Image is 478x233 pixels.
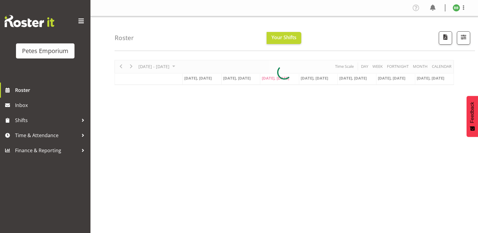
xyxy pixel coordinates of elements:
[457,31,470,45] button: Filter Shifts
[15,131,78,140] span: Time & Attendance
[271,34,296,41] span: Your Shifts
[115,34,134,41] h4: Roster
[267,32,301,44] button: Your Shifts
[15,146,78,155] span: Finance & Reporting
[439,31,452,45] button: Download a PDF of the roster according to the set date range.
[15,86,87,95] span: Roster
[470,102,475,123] span: Feedback
[15,116,78,125] span: Shifts
[5,15,54,27] img: Rosterit website logo
[453,4,460,11] img: beena-bist9974.jpg
[22,46,68,55] div: Petes Emporium
[15,101,87,110] span: Inbox
[467,96,478,137] button: Feedback - Show survey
